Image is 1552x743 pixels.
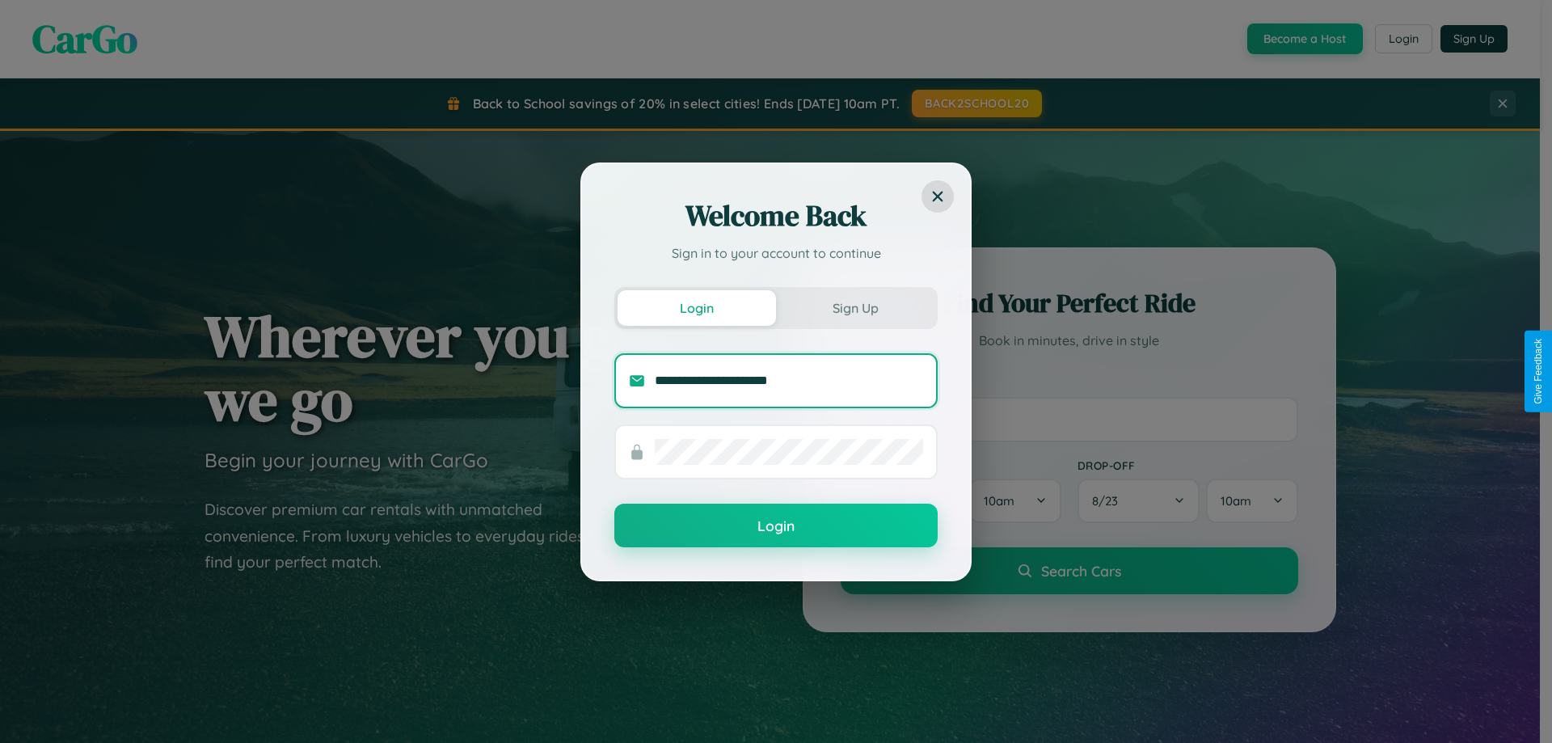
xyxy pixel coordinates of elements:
[1533,339,1544,404] div: Give Feedback
[614,243,938,263] p: Sign in to your account to continue
[776,290,934,326] button: Sign Up
[614,504,938,547] button: Login
[614,196,938,235] h2: Welcome Back
[618,290,776,326] button: Login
